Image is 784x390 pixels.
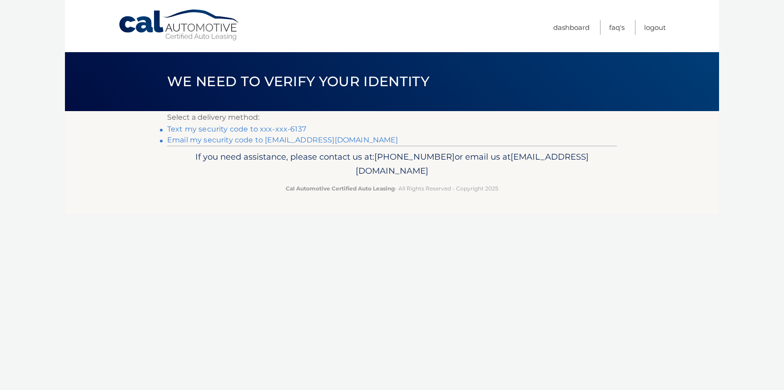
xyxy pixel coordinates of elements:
[167,111,617,124] p: Select a delivery method:
[167,125,306,133] a: Text my security code to xxx-xxx-6137
[118,9,241,41] a: Cal Automotive
[553,20,590,35] a: Dashboard
[167,73,429,90] span: We need to verify your identity
[173,184,611,193] p: - All Rights Reserved - Copyright 2025
[644,20,666,35] a: Logout
[286,185,395,192] strong: Cal Automotive Certified Auto Leasing
[609,20,625,35] a: FAQ's
[374,151,455,162] span: [PHONE_NUMBER]
[167,136,398,144] a: Email my security code to [EMAIL_ADDRESS][DOMAIN_NAME]
[173,150,611,179] p: If you need assistance, please contact us at: or email us at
